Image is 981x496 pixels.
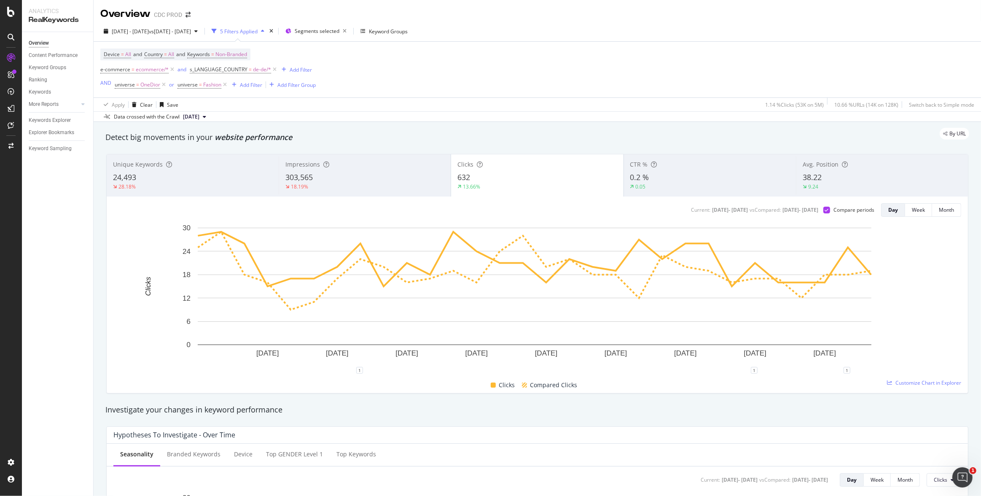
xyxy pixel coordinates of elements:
[215,49,247,60] span: Non-Branded
[792,476,828,483] div: [DATE] - [DATE]
[113,224,956,370] svg: A chart.
[285,160,320,168] span: Impressions
[266,80,316,90] button: Add Filter Group
[199,81,202,88] span: =
[100,24,201,38] button: [DATE] - [DATE]vs[DATE] - [DATE]
[277,81,316,89] div: Add Filter Group
[295,27,339,35] span: Segments selected
[939,206,954,213] div: Month
[140,101,153,108] div: Clear
[114,113,180,121] div: Data crossed with the Crawl
[125,49,131,60] span: All
[113,160,163,168] span: Unique Keywords
[167,101,178,108] div: Save
[29,128,74,137] div: Explorer Bookmarks
[164,51,167,58] span: =
[952,467,973,488] iframe: Intercom live chat
[268,27,275,35] div: times
[29,88,87,97] a: Keywords
[881,203,905,217] button: Day
[100,79,111,87] button: AND
[144,51,163,58] span: Country
[691,206,710,213] div: Current:
[808,183,818,190] div: 9.24
[29,39,87,48] a: Overview
[465,349,488,357] text: [DATE]
[357,24,411,38] button: Keyword Groups
[112,28,149,35] span: [DATE] - [DATE]
[674,349,697,357] text: [DATE]
[891,473,920,487] button: Month
[630,172,649,182] span: 0.2 %
[29,100,79,109] a: More Reports
[722,476,758,483] div: [DATE] - [DATE]
[112,101,125,108] div: Apply
[234,450,253,458] div: Device
[129,98,153,111] button: Clear
[144,277,152,296] text: Clicks
[457,172,470,182] span: 632
[136,81,139,88] span: =
[847,476,857,483] div: Day
[278,65,312,75] button: Add Filter
[177,66,186,73] div: and
[906,98,974,111] button: Switch back to Simple mode
[940,128,969,140] div: legacy label
[100,7,151,21] div: Overview
[220,28,258,35] div: 5 Filters Applied
[29,116,87,125] a: Keywords Explorer
[326,349,349,357] text: [DATE]
[499,380,515,390] span: Clicks
[840,473,864,487] button: Day
[29,88,51,97] div: Keywords
[183,248,191,256] text: 24
[167,450,220,458] div: Branded Keywords
[932,203,961,217] button: Month
[29,63,87,72] a: Keyword Groups
[185,12,191,18] div: arrow-right-arrow-left
[291,183,308,190] div: 18.19%
[266,450,323,458] div: Top GENDER Level 1
[183,113,199,121] span: 2025 Sep. 26th
[909,101,974,108] div: Switch back to Simple mode
[113,172,136,182] span: 24,493
[118,183,136,190] div: 28.18%
[356,367,363,374] div: 1
[253,64,271,75] span: de-de/*
[140,79,160,91] span: OneDior
[29,144,72,153] div: Keyword Sampling
[887,379,961,386] a: Customize Chart in Explorer
[803,160,839,168] span: Avg. Position
[132,66,134,73] span: =
[100,66,130,73] span: e-commerce
[29,100,59,109] div: More Reports
[149,28,191,35] span: vs [DATE] - [DATE]
[211,51,214,58] span: =
[100,79,111,86] div: AND
[190,66,247,73] span: s_LANGUAGE_COUNTRY
[29,128,87,137] a: Explorer Bookmarks
[228,80,262,90] button: Add Filter
[180,112,210,122] button: [DATE]
[113,431,235,439] div: Hypotheses to Investigate - Over Time
[187,318,191,326] text: 6
[115,81,135,88] span: universe
[630,160,648,168] span: CTR %
[765,101,824,108] div: 1.14 % Clicks ( 53K on 5M )
[463,183,480,190] div: 13.66%
[169,81,174,89] button: or
[750,206,781,213] div: vs Compared :
[395,349,418,357] text: [DATE]
[177,81,198,88] span: universe
[29,63,66,72] div: Keyword Groups
[183,271,191,279] text: 18
[249,66,252,73] span: =
[187,51,210,58] span: Keywords
[29,116,71,125] div: Keywords Explorer
[169,81,174,88] div: or
[871,476,884,483] div: Week
[105,404,969,415] div: Investigate your changes in keyword performance
[282,24,350,38] button: Segments selected
[530,380,578,390] span: Compared Clicks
